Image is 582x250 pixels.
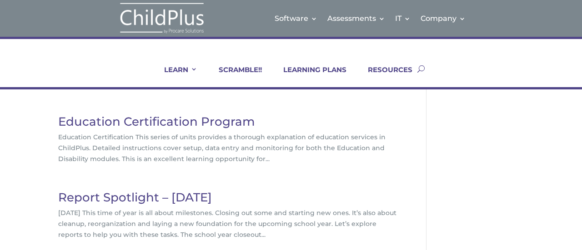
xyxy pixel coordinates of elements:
a: Report Spotlight – [DATE] [58,190,212,205]
article: Education Certification This series of units provides a thorough explanation of education service... [58,116,401,164]
a: SCRAMBLE!! [207,65,262,87]
article: [DATE] This time of year is all about milestones. Closing out some and starting new ones. It’s al... [58,191,401,240]
a: RESOURCES [356,65,412,87]
a: LEARN [153,65,197,87]
a: LEARNING PLANS [272,65,346,87]
a: Education Certification Program [58,114,255,129]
